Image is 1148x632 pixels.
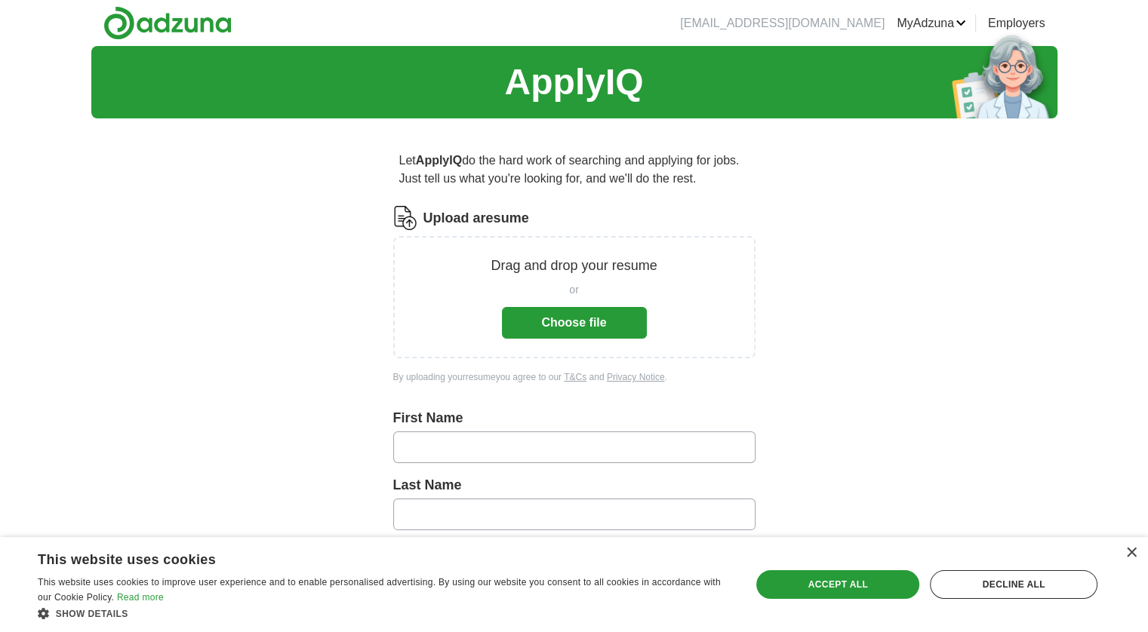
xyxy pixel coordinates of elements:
strong: ApplyIQ [416,154,462,167]
button: Choose file [502,307,647,339]
a: MyAdzuna [897,14,966,32]
div: Decline all [930,570,1097,599]
div: Show details [38,606,730,621]
li: [EMAIL_ADDRESS][DOMAIN_NAME] [680,14,885,32]
div: Accept all [756,570,919,599]
label: First Name [393,408,756,428]
a: T&Cs [564,372,586,382]
span: This website uses cookies to improve user experience and to enable personalised advertising. By u... [38,577,721,603]
p: Let do the hard work of searching and applying for jobs. Just tell us what you're looking for, an... [393,146,756,194]
img: Adzuna logo [103,6,232,40]
img: CV Icon [393,206,417,230]
a: Employers [988,14,1045,32]
span: or [569,282,578,298]
div: By uploading your resume you agree to our and . [393,370,756,384]
label: Last Name [393,475,756,495]
h1: ApplyIQ [504,55,643,109]
label: Upload a resume [423,208,529,229]
p: Drag and drop your resume [491,256,657,276]
a: Read more, opens a new window [117,592,164,603]
div: This website uses cookies [38,546,692,569]
span: Show details [56,609,128,619]
a: Privacy Notice [607,372,665,382]
div: Close [1125,548,1137,559]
